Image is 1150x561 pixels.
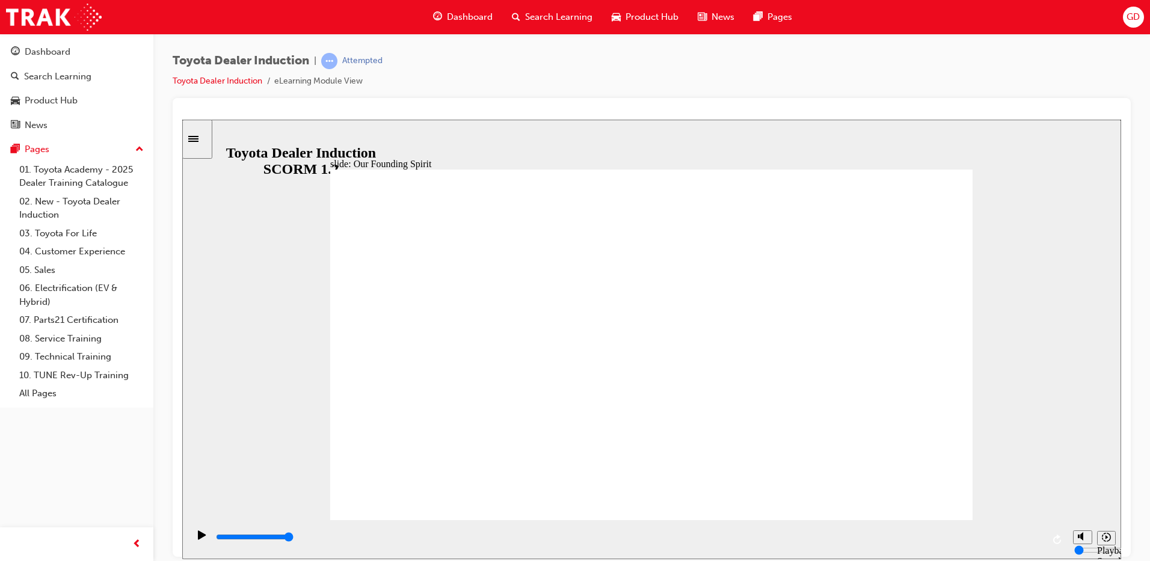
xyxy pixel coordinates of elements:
[14,384,149,403] a: All Pages
[14,161,149,192] a: 01. Toyota Academy - 2025 Dealer Training Catalogue
[14,330,149,348] a: 08. Service Training
[25,45,70,59] div: Dashboard
[173,76,262,86] a: Toyota Dealer Induction
[14,366,149,385] a: 10. TUNE Rev-Up Training
[25,143,49,156] div: Pages
[6,410,26,431] button: Play (Ctrl+Alt+P)
[14,224,149,243] a: 03. Toyota For Life
[11,120,20,131] span: news-icon
[891,411,910,425] button: Unmute (Ctrl+Alt+M)
[754,10,763,25] span: pages-icon
[25,118,48,132] div: News
[423,5,502,29] a: guage-iconDashboard
[14,279,149,311] a: 06. Electrification (EV & Hybrid)
[6,400,885,440] div: playback controls
[25,94,78,108] div: Product Hub
[14,192,149,224] a: 02. New - Toyota Dealer Induction
[744,5,802,29] a: pages-iconPages
[14,261,149,280] a: 05. Sales
[5,90,149,112] a: Product Hub
[512,10,520,25] span: search-icon
[433,10,442,25] span: guage-icon
[5,38,149,138] button: DashboardSearch LearningProduct HubNews
[892,426,970,435] input: volume
[314,54,316,68] span: |
[915,426,933,447] div: Playback Speed
[1123,7,1144,28] button: GD
[24,70,91,84] div: Search Learning
[867,411,885,429] button: Replay (Ctrl+Alt+R)
[5,138,149,161] button: Pages
[342,55,383,67] div: Attempted
[5,114,149,136] a: News
[274,75,363,88] li: eLearning Module View
[447,10,493,24] span: Dashboard
[1127,10,1140,24] span: GD
[688,5,744,29] a: news-iconNews
[885,400,933,440] div: misc controls
[5,66,149,88] a: Search Learning
[135,142,144,158] span: up-icon
[502,5,602,29] a: search-iconSearch Learning
[698,10,707,25] span: news-icon
[915,411,933,426] button: Playback speed
[626,10,678,24] span: Product Hub
[5,41,149,63] a: Dashboard
[132,537,141,552] span: prev-icon
[767,10,792,24] span: Pages
[173,54,309,68] span: Toyota Dealer Induction
[14,242,149,261] a: 04. Customer Experience
[11,47,20,58] span: guage-icon
[11,96,20,106] span: car-icon
[6,4,102,31] img: Trak
[612,10,621,25] span: car-icon
[34,412,111,422] input: slide progress
[11,144,20,155] span: pages-icon
[14,311,149,330] a: 07. Parts21 Certification
[14,348,149,366] a: 09. Technical Training
[712,10,734,24] span: News
[525,10,592,24] span: Search Learning
[321,53,337,69] span: learningRecordVerb_ATTEMPT-icon
[11,72,19,82] span: search-icon
[602,5,688,29] a: car-iconProduct Hub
